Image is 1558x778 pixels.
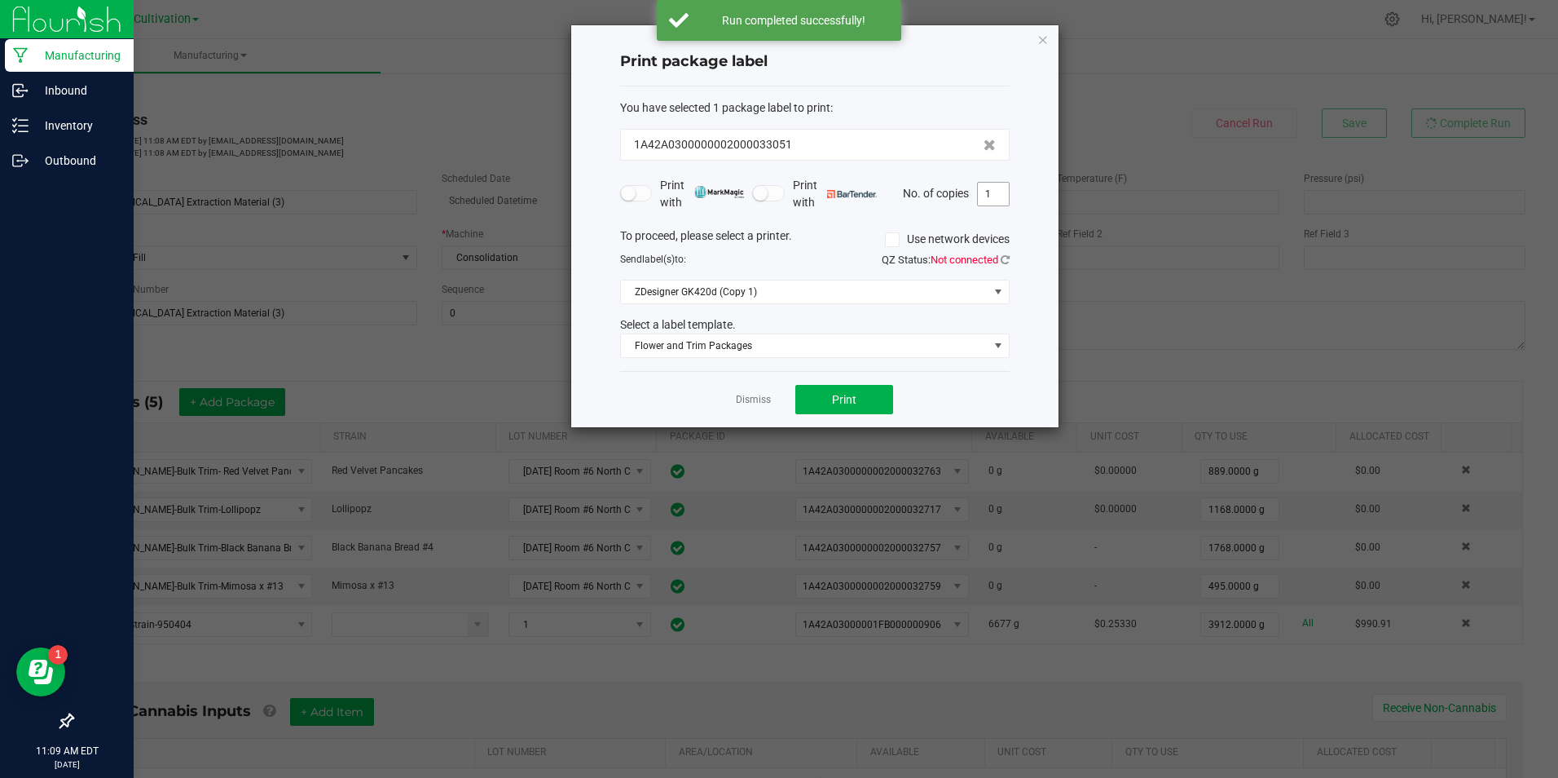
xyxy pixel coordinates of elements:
[608,316,1022,334] div: Select a label template.
[12,153,29,169] inline-svg: Outbound
[621,281,988,303] span: ZDesigner GK420d (Copy 1)
[634,136,792,153] span: 1A42A0300000002000033051
[931,254,998,266] span: Not connected
[29,46,126,65] p: Manufacturing
[621,334,988,357] span: Flower and Trim Packages
[620,99,1010,117] div: :
[608,228,1022,252] div: To proceed, please select a printer.
[882,254,1010,266] span: QZ Status:
[29,81,126,100] p: Inbound
[16,648,65,696] iframe: Resource center
[12,117,29,134] inline-svg: Inventory
[660,177,744,211] span: Print with
[736,393,771,407] a: Dismiss
[827,190,877,198] img: bartender.png
[642,254,675,265] span: label(s)
[12,82,29,99] inline-svg: Inbound
[795,385,893,414] button: Print
[7,744,126,758] p: 11:09 AM EDT
[7,758,126,771] p: [DATE]
[698,12,889,29] div: Run completed successfully!
[832,393,856,406] span: Print
[620,101,830,114] span: You have selected 1 package label to print
[620,51,1010,73] h4: Print package label
[793,177,877,211] span: Print with
[48,645,68,665] iframe: Resource center unread badge
[29,116,126,135] p: Inventory
[620,254,686,265] span: Send to:
[694,186,744,198] img: mark_magic_cybra.png
[885,231,1010,248] label: Use network devices
[12,47,29,64] inline-svg: Manufacturing
[29,151,126,170] p: Outbound
[903,186,969,199] span: No. of copies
